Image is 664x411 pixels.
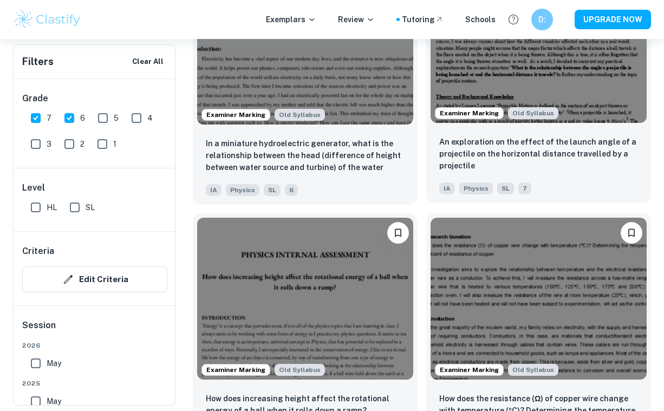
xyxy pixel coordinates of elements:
button: Bookmark [621,222,642,244]
span: Old Syllabus [275,109,325,121]
a: Schools [465,14,496,25]
div: Starting from the May 2025 session, the Physics IA requirements have changed. It's OK to refer to... [275,364,325,376]
span: Examiner Marking [435,365,503,375]
span: 6 [80,112,85,124]
span: May [47,357,61,369]
span: SL [264,184,281,196]
h6: Criteria [22,245,54,258]
p: An exploration on the effect of the launch angle of a projectile on the horizontal distance trave... [439,136,638,172]
span: SL [497,182,514,194]
span: 7 [518,182,531,194]
span: 4 [147,112,153,124]
h6: Session [22,319,167,341]
button: D: [531,9,553,30]
p: Review [338,14,375,25]
span: IA [439,182,455,194]
span: Old Syllabus [275,364,325,376]
button: Help and Feedback [504,10,523,29]
div: Starting from the May 2025 session, the Physics IA requirements have changed. It's OK to refer to... [275,109,325,121]
span: May [47,395,61,407]
div: Starting from the May 2025 session, the Physics IA requirements have changed. It's OK to refer to... [508,107,558,119]
span: Examiner Marking [202,110,270,120]
button: Bookmark [387,222,409,244]
span: Physics [459,182,493,194]
span: 1 [113,138,116,150]
span: SL [86,201,95,213]
span: HL [47,201,57,213]
span: 5 [114,112,119,124]
button: Clear All [129,54,166,70]
div: Starting from the May 2025 session, the Physics IA requirements have changed. It's OK to refer to... [508,364,558,376]
button: Edit Criteria [22,266,167,292]
span: 2 [80,138,84,150]
span: 2026 [22,341,167,350]
img: Physics IA example thumbnail: How does increasing height affect the ro [197,218,413,380]
p: In a miniature hydroelectric generator, what is the relationship between the head (difference of ... [206,138,405,174]
h6: Grade [22,92,167,105]
img: Physics IA example thumbnail: How does the resistance (Ω) of copper wi [431,218,647,380]
span: 2025 [22,379,167,388]
p: Exemplars [266,14,316,25]
span: Examiner Marking [435,108,503,118]
span: 3 [47,138,51,150]
button: UPGRADE NOW [575,10,651,29]
h6: Filters [22,54,54,69]
a: Tutoring [402,14,444,25]
span: 7 [47,112,51,124]
span: IA [206,184,222,196]
span: Old Syllabus [508,364,558,376]
span: Old Syllabus [508,107,558,119]
h6: Level [22,181,167,194]
span: 6 [285,184,298,196]
h6: D: [536,14,549,25]
span: Physics [226,184,259,196]
img: Clastify logo [13,9,82,30]
span: Examiner Marking [202,365,270,375]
